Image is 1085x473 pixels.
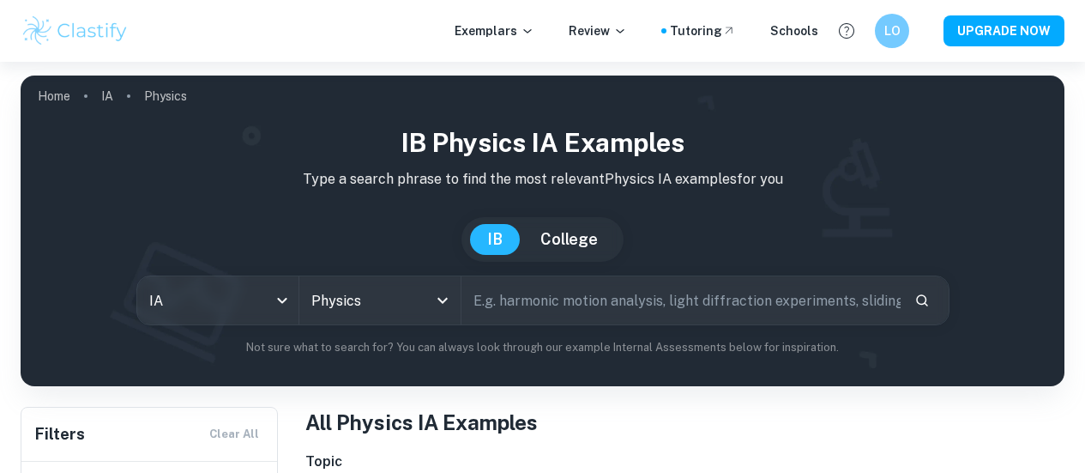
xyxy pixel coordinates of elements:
a: Home [38,84,70,108]
button: Open [431,288,455,312]
button: LO [875,14,909,48]
p: Review [569,21,627,40]
button: Help and Feedback [832,16,861,45]
p: Exemplars [455,21,534,40]
button: IB [470,224,520,255]
a: Schools [770,21,818,40]
button: Search [907,286,937,315]
img: profile cover [21,76,1064,386]
h6: Filters [35,422,85,446]
p: Not sure what to search for? You can always look through our example Internal Assessments below f... [34,339,1051,356]
button: College [523,224,615,255]
div: IA [137,276,298,324]
img: Clastify logo [21,14,130,48]
h6: LO [883,21,902,40]
p: Type a search phrase to find the most relevant Physics IA examples for you [34,169,1051,190]
h6: Topic [305,452,1064,472]
a: Tutoring [670,21,736,40]
input: E.g. harmonic motion analysis, light diffraction experiments, sliding objects down a ramp... [461,276,901,324]
button: UPGRADE NOW [943,15,1064,46]
p: Physics [144,87,187,106]
h1: IB Physics IA examples [34,124,1051,162]
h1: All Physics IA Examples [305,407,1064,438]
a: IA [101,84,113,108]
